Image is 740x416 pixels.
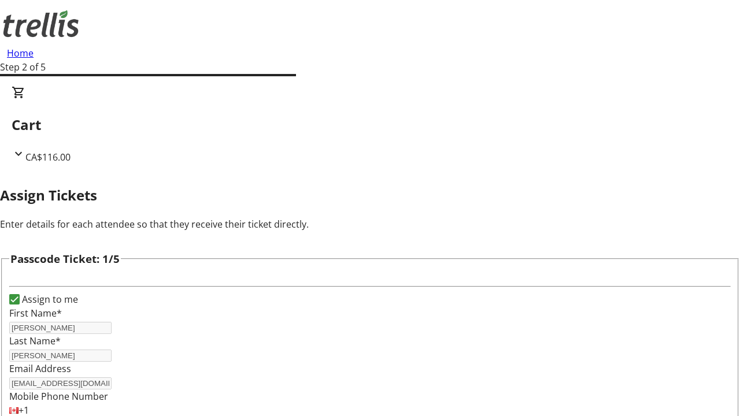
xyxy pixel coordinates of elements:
[9,335,61,347] label: Last Name*
[10,251,120,267] h3: Passcode Ticket: 1/5
[12,86,728,164] div: CartCA$116.00
[12,114,728,135] h2: Cart
[9,362,71,375] label: Email Address
[9,390,108,403] label: Mobile Phone Number
[25,151,71,164] span: CA$116.00
[20,292,78,306] label: Assign to me
[9,307,62,320] label: First Name*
